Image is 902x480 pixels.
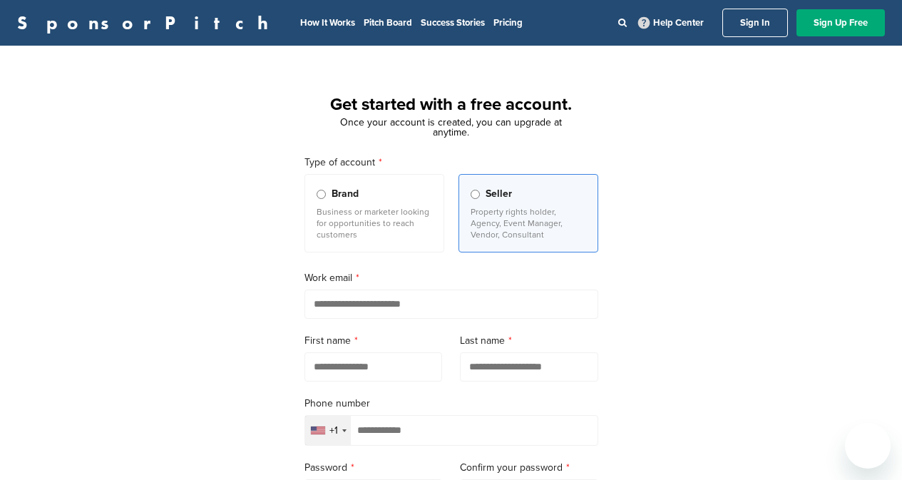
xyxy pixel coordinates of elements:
[471,206,586,240] p: Property rights holder, Agency, Event Manager, Vendor, Consultant
[305,416,351,445] div: Selected country
[317,206,432,240] p: Business or marketer looking for opportunities to reach customers
[304,270,598,286] label: Work email
[845,423,891,469] iframe: Bouton de lancement de la fenêtre de messagerie
[329,426,338,436] div: +1
[421,17,485,29] a: Success Stories
[486,186,512,202] span: Seller
[300,17,355,29] a: How It Works
[332,186,359,202] span: Brand
[17,14,277,32] a: SponsorPitch
[340,116,562,138] span: Once your account is created, you can upgrade at anytime.
[304,396,598,412] label: Phone number
[796,9,885,36] a: Sign Up Free
[364,17,412,29] a: Pitch Board
[471,190,480,199] input: Seller Property rights holder, Agency, Event Manager, Vendor, Consultant
[493,17,523,29] a: Pricing
[317,190,326,199] input: Brand Business or marketer looking for opportunities to reach customers
[722,9,788,37] a: Sign In
[304,155,598,170] label: Type of account
[304,460,443,476] label: Password
[460,333,598,349] label: Last name
[287,92,615,118] h1: Get started with a free account.
[460,460,598,476] label: Confirm your password
[304,333,443,349] label: First name
[635,14,707,31] a: Help Center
